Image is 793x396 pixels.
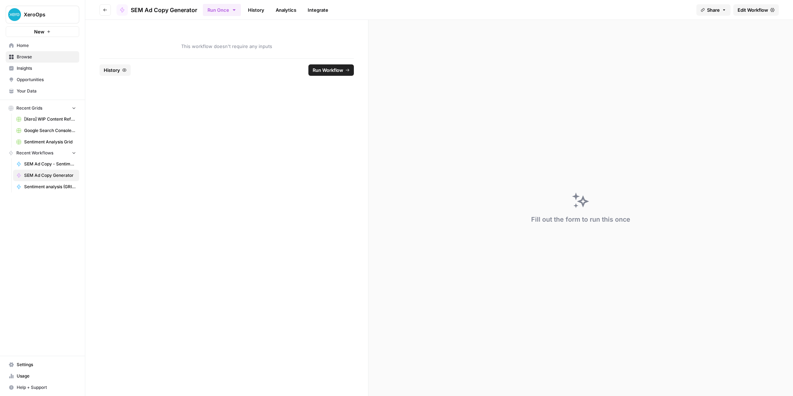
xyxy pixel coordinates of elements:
[738,6,768,14] span: Edit Workflow
[244,4,269,16] a: History
[99,43,354,50] span: This workflow doesn't require any inputs
[24,127,76,134] span: Google Search Console - [URL][DOMAIN_NAME]
[13,181,79,192] a: Sentiment analysis (GRID version)
[531,215,630,225] div: Fill out the form to run this once
[34,28,44,35] span: New
[17,54,76,60] span: Browse
[16,105,42,111] span: Recent Grids
[24,161,76,167] span: SEM Ad Copy - Sentiment Analysis
[17,65,76,72] span: Insights
[313,67,343,74] span: Run Workflow
[6,382,79,393] button: Help + Support
[303,4,333,16] a: Integrate
[6,63,79,74] a: Insights
[6,74,79,85] a: Opportunities
[24,139,76,145] span: Sentiment Analysis Grid
[24,172,76,179] span: SEM Ad Copy Generator
[6,6,79,23] button: Workspace: XeroOps
[24,11,67,18] span: XeroOps
[308,64,354,76] button: Run Workflow
[733,4,779,16] a: Edit Workflow
[6,85,79,97] a: Your Data
[17,42,76,49] span: Home
[13,170,79,181] a: SEM Ad Copy Generator
[17,361,76,368] span: Settings
[696,4,730,16] button: Share
[707,6,720,14] span: Share
[6,26,79,37] button: New
[117,4,197,16] a: SEM Ad Copy Generator
[271,4,301,16] a: Analytics
[6,40,79,51] a: Home
[99,64,131,76] button: History
[13,158,79,170] a: SEM Ad Copy - Sentiment Analysis
[6,148,79,158] button: Recent Workflows
[6,370,79,382] a: Usage
[131,6,197,14] span: SEM Ad Copy Generator
[16,150,53,156] span: Recent Workflows
[6,359,79,370] a: Settings
[13,136,79,148] a: Sentiment Analysis Grid
[104,67,120,74] span: History
[203,4,241,16] button: Run Once
[17,373,76,379] span: Usage
[24,116,76,122] span: [Xero] WIP Content Refresh
[17,88,76,94] span: Your Data
[6,51,79,63] a: Browse
[17,76,76,83] span: Opportunities
[6,103,79,113] button: Recent Grids
[24,184,76,190] span: Sentiment analysis (GRID version)
[13,125,79,136] a: Google Search Console - [URL][DOMAIN_NAME]
[17,384,76,391] span: Help + Support
[8,8,21,21] img: XeroOps Logo
[13,113,79,125] a: [Xero] WIP Content Refresh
